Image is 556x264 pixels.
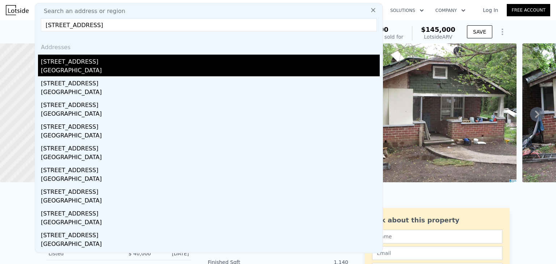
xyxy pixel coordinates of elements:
div: [DATE] [157,250,189,257]
div: [GEOGRAPHIC_DATA] [41,196,380,206]
div: Lotside ARV [421,33,455,41]
div: [STREET_ADDRESS] [41,55,380,66]
div: [STREET_ADDRESS] [41,185,380,196]
div: [GEOGRAPHIC_DATA] [41,175,380,185]
div: [STREET_ADDRESS] [41,163,380,175]
span: Search an address or region [38,7,125,16]
button: SAVE [467,25,492,38]
div: Ask about this property [372,215,502,225]
img: Sale: 7081651 Parcel: 6205553 [331,43,517,182]
div: [STREET_ADDRESS] [41,250,380,261]
span: $ 40,000 [129,251,151,256]
div: [GEOGRAPHIC_DATA] [41,131,380,141]
input: Name [372,230,502,243]
div: [GEOGRAPHIC_DATA] [41,66,380,76]
input: Email [372,246,502,260]
div: [GEOGRAPHIC_DATA] [41,110,380,120]
button: Show Options [495,25,510,39]
div: [STREET_ADDRESS] [41,206,380,218]
a: Log In [474,7,507,14]
div: [STREET_ADDRESS] [41,120,380,131]
button: Solutions [384,4,430,17]
div: [GEOGRAPHIC_DATA] [41,218,380,228]
div: Listed [49,250,113,257]
img: Lotside [6,5,29,15]
button: Company [430,4,471,17]
span: $145,000 [421,26,455,33]
a: Free Account [507,4,550,16]
div: [STREET_ADDRESS] [41,76,380,88]
div: [GEOGRAPHIC_DATA] [41,153,380,163]
div: [STREET_ADDRESS] [41,141,380,153]
div: [STREET_ADDRESS] [41,98,380,110]
div: [STREET_ADDRESS] [41,228,380,240]
div: [GEOGRAPHIC_DATA] [41,88,380,98]
div: Addresses [38,37,380,55]
input: Enter an address, city, region, neighborhood or zip code [41,18,377,31]
div: [GEOGRAPHIC_DATA] [41,240,380,250]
